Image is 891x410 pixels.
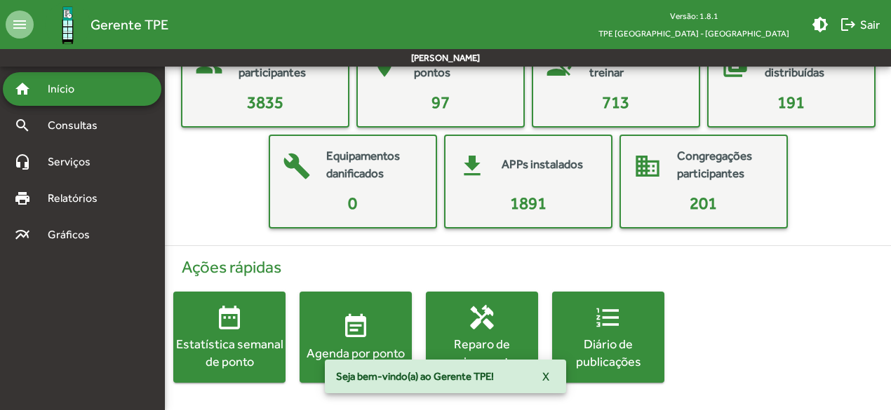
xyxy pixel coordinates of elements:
[587,25,800,42] span: TPE [GEOGRAPHIC_DATA] - [GEOGRAPHIC_DATA]
[173,257,883,278] h4: Ações rápidas
[45,2,91,48] img: Logo
[91,13,168,36] span: Gerente TPE
[834,12,885,37] button: Sair
[14,190,31,207] mat-icon: print
[690,193,717,212] span: 201
[677,147,772,183] mat-card-title: Congregações participantes
[502,156,583,174] mat-card-title: APPs instalados
[510,193,547,212] span: 1891
[627,145,669,187] mat-icon: domain
[342,313,370,341] mat-icon: event_note
[348,193,357,212] span: 0
[426,292,538,383] button: Reparo de equipamentos
[39,81,95,97] span: Início
[14,81,31,97] mat-icon: home
[39,117,116,134] span: Consultas
[14,117,31,134] mat-icon: search
[777,93,805,111] span: 191
[336,369,494,383] span: Seja bem-vindo(a) ao Gerente TPE!
[431,93,450,111] span: 97
[426,335,538,370] div: Reparo de equipamentos
[840,12,880,37] span: Sair
[542,364,549,389] span: X
[468,303,496,332] mat-icon: handyman
[173,335,286,370] div: Estatística semanal de ponto
[552,292,664,383] button: Diário de publicações
[39,153,109,170] span: Serviços
[39,226,109,243] span: Gráficos
[812,16,829,33] mat-icon: brightness_medium
[215,303,243,332] mat-icon: date_range
[276,145,318,187] mat-icon: build
[14,153,31,170] mat-icon: headset_mic
[840,16,857,33] mat-icon: logout
[39,190,116,207] span: Relatórios
[552,335,664,370] div: Diário de publicações
[531,364,561,389] button: X
[14,226,31,243] mat-icon: multiline_chart
[173,292,286,383] button: Estatística semanal de ponto
[300,344,412,362] div: Agenda por ponto
[587,7,800,25] div: Versão: 1.8.1
[594,303,622,332] mat-icon: format_list_numbered
[451,145,493,187] mat-icon: get_app
[300,292,412,383] button: Agenda por ponto
[247,93,283,111] span: 3835
[326,147,422,183] mat-card-title: Equipamentos danificados
[602,93,629,111] span: 713
[34,2,168,48] a: Gerente TPE
[6,11,34,39] mat-icon: menu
